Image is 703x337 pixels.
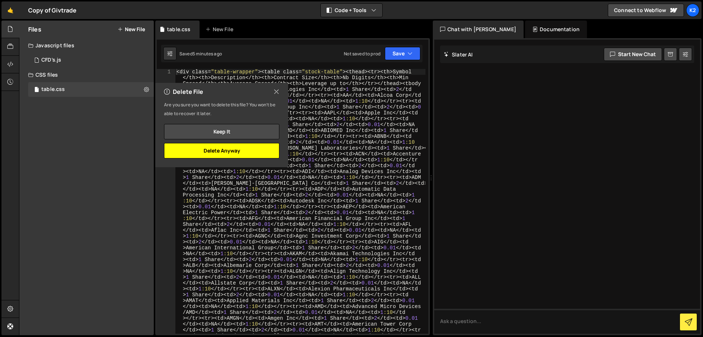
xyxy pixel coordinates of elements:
div: 17134/47279.css [28,82,154,97]
a: 🤙 [1,1,19,19]
div: New File [205,26,236,33]
h2: Delete File [164,88,203,96]
h2: Files [28,25,41,33]
div: table.css [41,86,65,93]
div: Chat with [PERSON_NAME] [433,21,524,38]
button: New File [118,26,145,32]
div: 5 minutes ago [193,51,222,57]
div: Saved [179,51,222,57]
h2: Slater AI [444,51,473,58]
button: Delete Anyway [164,143,279,158]
button: Keep it [164,124,279,139]
div: table.css [167,26,190,33]
div: Copy of Givtrade [28,6,77,15]
div: 17134/47278.js [28,53,154,67]
div: Javascript files [19,38,154,53]
div: CSS files [19,67,154,82]
div: CFD's.js [41,57,61,63]
a: Connect to Webflow [608,4,684,17]
a: K2 [686,4,699,17]
div: Not saved to prod [344,51,380,57]
button: Save [385,47,420,60]
p: Are you sure you want to delete this file? You won’t be able to recover it later. [164,100,279,118]
button: Code + Tools [321,4,382,17]
div: Documentation [525,21,587,38]
button: Start new chat [604,48,662,61]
